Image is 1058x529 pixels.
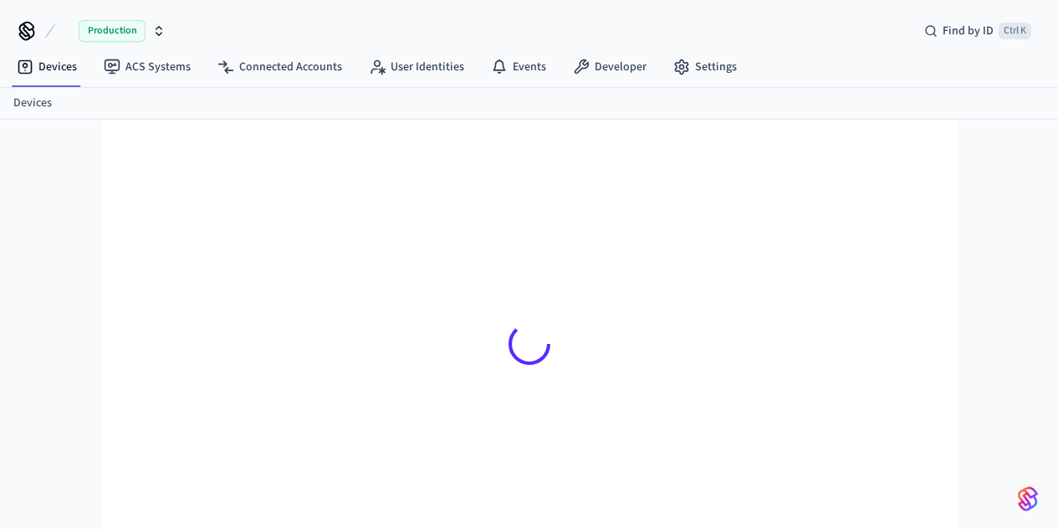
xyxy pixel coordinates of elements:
[999,23,1031,39] span: Ctrl K
[79,20,146,42] span: Production
[660,52,750,82] a: Settings
[355,52,478,82] a: User Identities
[560,52,660,82] a: Developer
[3,52,90,82] a: Devices
[911,16,1045,46] div: Find by IDCtrl K
[13,95,52,112] a: Devices
[1018,485,1038,512] img: SeamLogoGradient.69752ec5.svg
[204,52,355,82] a: Connected Accounts
[943,23,994,39] span: Find by ID
[478,52,560,82] a: Events
[90,52,204,82] a: ACS Systems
